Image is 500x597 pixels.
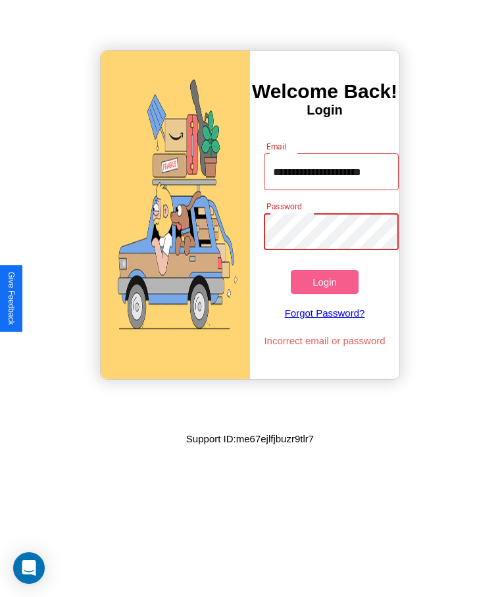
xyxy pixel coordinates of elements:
[250,80,399,103] h3: Welcome Back!
[266,201,301,212] label: Password
[7,272,16,325] div: Give Feedback
[257,332,391,350] p: Incorrect email or password
[101,51,250,379] img: gif
[266,141,287,152] label: Email
[13,552,45,584] div: Open Intercom Messenger
[257,294,391,332] a: Forgot Password?
[186,430,314,448] p: Support ID: me67ejlfjbuzr9tlr7
[250,103,399,118] h4: Login
[291,270,358,294] button: Login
